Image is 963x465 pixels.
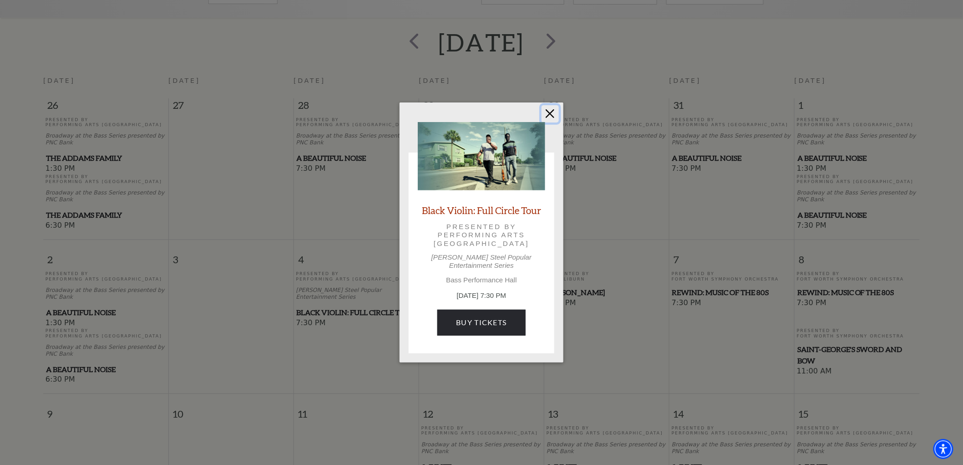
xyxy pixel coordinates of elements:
a: Black Violin: Full Circle Tour [422,204,541,216]
a: Buy Tickets [437,310,525,335]
p: Bass Performance Hall [418,276,545,284]
p: [DATE] 7:30 PM [418,291,545,301]
p: Presented by Performing Arts [GEOGRAPHIC_DATA] [431,223,532,248]
p: [PERSON_NAME] Steel Popular Entertainment Series [418,253,545,270]
button: Close [542,105,559,123]
div: Accessibility Menu [933,439,953,459]
img: Black Violin: Full Circle Tour [418,122,545,190]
